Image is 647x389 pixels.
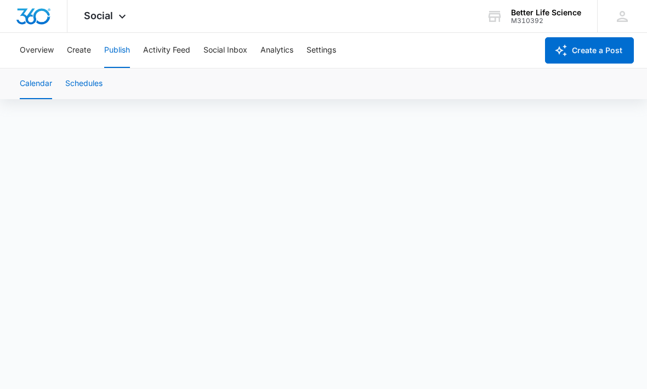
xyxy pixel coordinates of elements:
button: Calendar [20,68,52,99]
button: Settings [307,33,336,68]
button: Overview [20,33,54,68]
div: account name [511,8,581,17]
div: account id [511,17,581,25]
button: Social Inbox [203,33,247,68]
button: Create a Post [545,37,634,64]
span: Social [84,10,113,21]
button: Publish [104,33,130,68]
button: Schedules [65,68,103,99]
button: Create [67,33,91,68]
button: Activity Feed [143,33,190,68]
button: Analytics [260,33,293,68]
